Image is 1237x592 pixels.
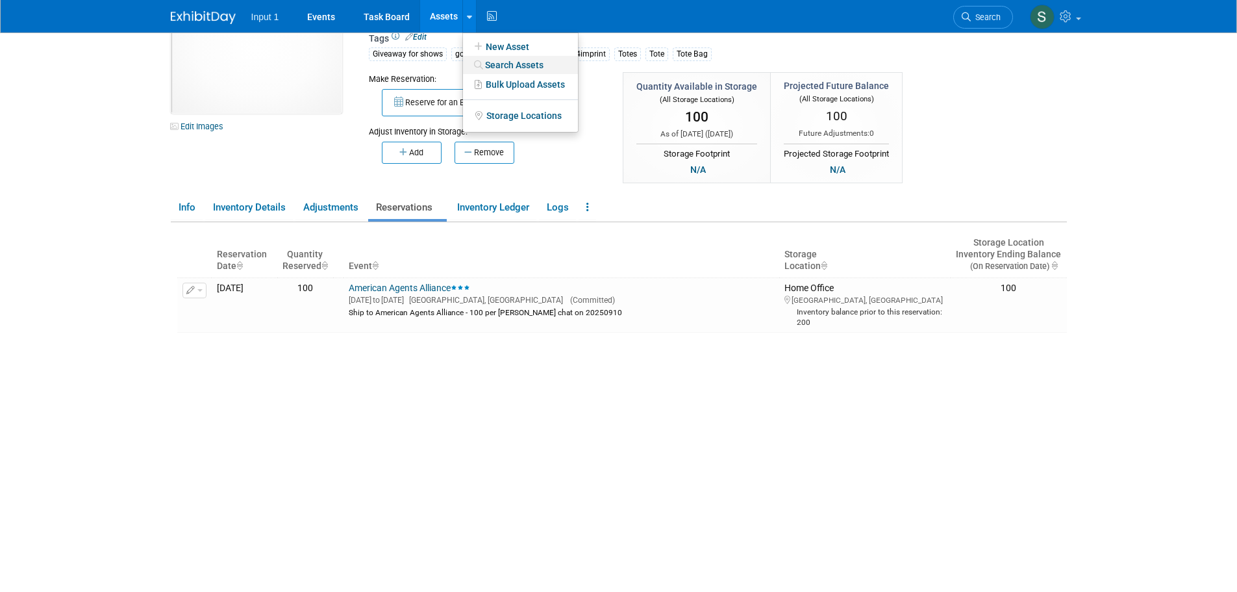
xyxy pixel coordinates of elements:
div: Home Office [784,283,945,328]
td: 100 [277,277,333,332]
span: Search [971,12,1001,22]
a: American Agents Alliance [349,283,470,293]
span: to [371,296,381,305]
div: Projected Storage Footprint [784,144,889,161]
img: ExhibitDay [171,11,236,24]
a: Logs [539,196,576,219]
a: Inventory Ledger [449,196,536,219]
button: Add [382,142,442,164]
span: 100 [826,109,847,123]
div: N/A [686,162,710,177]
div: Projected Future Balance [784,79,889,92]
a: Inventory Details [205,196,293,219]
th: ReservationDate : activate to sort column ascending [212,232,277,277]
div: As of [DATE] ( ) [636,129,757,140]
a: Info [171,196,203,219]
th: Storage Location : activate to sort column ascending [779,232,951,277]
div: Ship to American Agents Alliance - 100 per [PERSON_NAME] chat on 20250910 [349,306,774,318]
div: Tote Bag [673,47,712,61]
span: [DATE] [708,129,731,138]
a: Edit Images [171,118,229,135]
a: Bulk Upload Assets [463,74,578,95]
div: (All Storage Locations) [784,92,889,105]
span: (On Reservation Date) [959,261,1049,271]
a: New Asset [463,38,578,56]
span: (Committed) [565,296,615,305]
div: Giveaway for shows [369,47,447,61]
th: Event : activate to sort column ascending [344,232,779,277]
td: [DATE] [212,277,277,332]
button: Reserve for an Event [382,89,515,116]
div: 4imprint [572,47,610,61]
img: Susan Stout [1030,5,1055,29]
div: Totes [614,47,641,61]
div: [DATE] [DATE] [349,294,774,305]
div: Tote [645,47,668,61]
a: Search [953,6,1013,29]
th: Quantity&nbsp;&nbsp;&nbsp;Reserved : activate to sort column ascending [277,232,333,277]
span: [GEOGRAPHIC_DATA], [GEOGRAPHIC_DATA] [404,296,563,305]
div: Storage Footprint [636,144,757,161]
div: Adjust Inventory in Storage: [369,116,604,138]
div: Make Reservation: [369,72,604,85]
span: Input 1 [251,12,279,22]
th: Storage LocationInventory Ending Balance (On Reservation Date) : activate to sort column ascending [951,232,1066,277]
a: Edit [405,32,427,42]
div: [GEOGRAPHIC_DATA], [GEOGRAPHIC_DATA] [784,294,945,305]
div: Quantity Available in Storage [636,80,757,93]
a: Search Assets [463,56,578,74]
div: Future Adjustments: [784,128,889,139]
span: 0 [869,129,874,138]
span: 100 [685,109,708,125]
a: Reservations [368,196,447,219]
a: Storage Locations [463,105,578,126]
div: 100 [956,283,1061,294]
div: gotoPremiumFinance [451,47,536,61]
div: (All Storage Locations) [636,93,757,105]
div: Tags [369,32,960,70]
div: N/A [826,162,849,177]
button: Remove [455,142,514,164]
div: Inventory balance prior to this reservation: 200 [784,305,945,327]
a: Adjustments [295,196,366,219]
